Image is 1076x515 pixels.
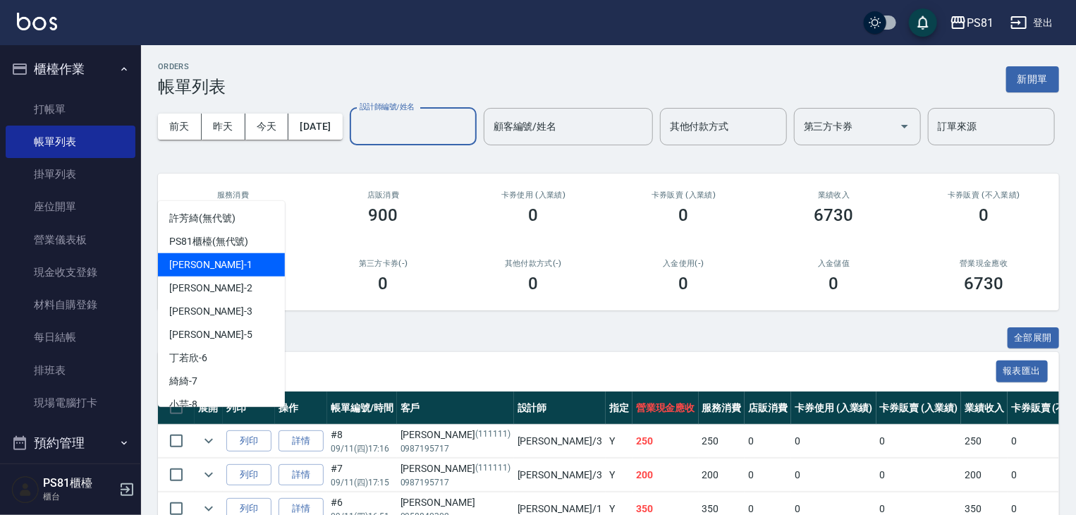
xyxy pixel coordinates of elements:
button: save [909,8,937,37]
td: 0 [791,459,876,492]
h2: 其他付款方式(-) [475,259,592,268]
p: 09/11 (四) 17:16 [331,442,393,455]
button: 今天 [245,114,289,140]
button: 登出 [1005,10,1059,36]
th: 營業現金應收 [632,392,699,425]
button: 報表匯出 [996,360,1049,382]
h3: 帳單列表 [158,77,226,97]
p: (111111) [475,428,511,442]
a: 現金收支登錄 [6,256,135,289]
button: expand row [198,430,219,452]
a: 詳情 [279,430,324,452]
a: 座位開單 [6,190,135,223]
td: [PERSON_NAME] /3 [514,425,606,458]
h3: 0 [529,205,539,225]
td: 250 [961,425,1008,458]
th: 帳單編號/時間 [327,392,397,425]
td: 0 [791,425,876,458]
td: #7 [327,459,397,492]
h3: 0 [529,274,539,293]
h2: ORDERS [158,62,226,71]
p: 0987195717 [401,442,511,455]
div: [PERSON_NAME] [401,461,511,476]
p: 櫃台 [43,490,115,503]
h2: 店販消費 [325,190,441,200]
button: 列印 [226,430,271,452]
h3: 0 [979,205,989,225]
h3: 0 [679,205,689,225]
button: 報表及分析 [6,461,135,498]
h3: 服務消費 [175,190,291,200]
span: PS81櫃檯 (無代號) [169,234,248,249]
th: 服務消費 [699,392,745,425]
button: 列印 [226,464,271,486]
button: expand row [198,464,219,485]
label: 設計師編號/姓名 [360,102,415,112]
a: 打帳單 [6,93,135,126]
td: 250 [699,425,745,458]
a: 營業儀表板 [6,224,135,256]
td: Y [606,459,632,492]
th: 列印 [223,392,275,425]
th: 店販消費 [745,392,791,425]
td: 200 [699,459,745,492]
span: [PERSON_NAME] -1 [169,257,252,272]
button: PS81 [944,8,999,37]
a: 材料自購登錄 [6,289,135,321]
h5: PS81櫃檯 [43,476,115,490]
td: #8 [327,425,397,458]
span: 丁若欣 -6 [169,351,207,365]
th: 展開 [195,392,223,425]
h2: 業績收入 [776,190,892,200]
button: 前天 [158,114,202,140]
button: Open [893,115,916,138]
a: 每日結帳 [6,321,135,353]
td: 200 [961,459,1008,492]
img: Logo [17,13,57,30]
th: 業績收入 [961,392,1008,425]
div: [PERSON_NAME] [401,495,511,510]
td: 0 [745,425,791,458]
th: 卡券販賣 (入業績) [876,392,962,425]
button: 昨天 [202,114,245,140]
span: [PERSON_NAME] -3 [169,304,252,319]
a: 掛單列表 [6,158,135,190]
th: 卡券使用 (入業績) [791,392,876,425]
a: 報表匯出 [996,364,1049,377]
h2: 營業現金應收 [926,259,1042,268]
span: 訂單列表 [175,365,996,379]
h2: 卡券使用 (入業績) [475,190,592,200]
h2: 入金儲值 [776,259,892,268]
th: 設計師 [514,392,606,425]
button: 預約管理 [6,425,135,461]
a: 帳單列表 [6,126,135,158]
div: PS81 [967,14,994,32]
h3: 900 [369,205,398,225]
a: 排班表 [6,354,135,387]
td: 0 [745,459,791,492]
td: 250 [632,425,699,458]
th: 操作 [275,392,327,425]
td: 0 [876,459,962,492]
p: 0987195717 [401,476,511,489]
span: 小芸 -8 [169,397,197,412]
h3: 6730 [965,274,1004,293]
p: 09/11 (四) 17:15 [331,476,393,489]
a: 新開單 [1006,72,1059,85]
td: [PERSON_NAME] /3 [514,459,606,492]
h3: 6730 [814,205,854,225]
button: 櫃檯作業 [6,51,135,87]
img: Person [11,475,39,504]
button: 全部展開 [1008,327,1060,349]
h2: 第三方卡券(-) [325,259,441,268]
td: 200 [632,459,699,492]
span: [PERSON_NAME] -5 [169,327,252,342]
h3: 0 [829,274,839,293]
a: 現場電腦打卡 [6,387,135,419]
span: [PERSON_NAME] -2 [169,281,252,296]
button: [DATE] [288,114,342,140]
td: Y [606,425,632,458]
th: 客戶 [397,392,514,425]
a: 詳情 [279,464,324,486]
button: 新開單 [1006,66,1059,92]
